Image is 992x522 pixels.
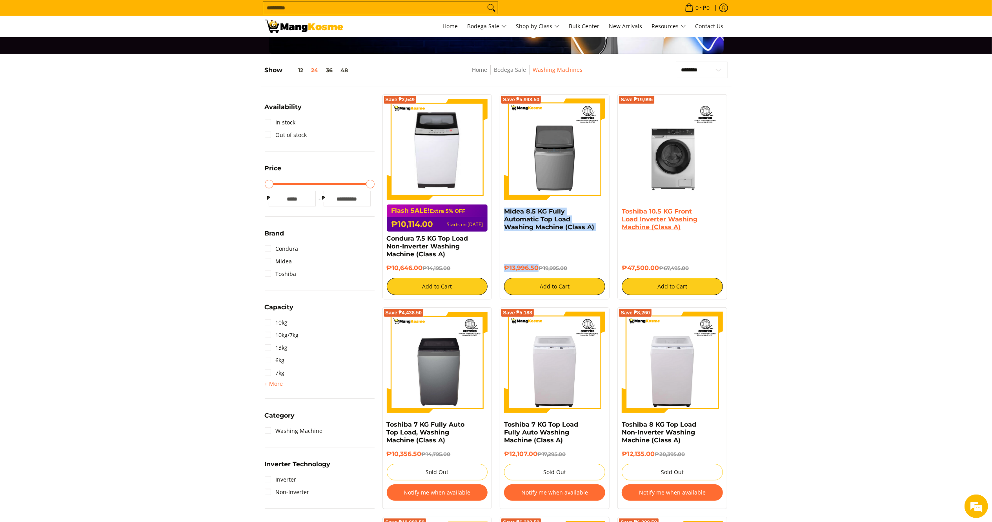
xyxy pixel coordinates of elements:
span: Home [443,22,458,30]
img: Toshiba 7 KG Fully Auto Top Load, Washing Machine (Class A) [387,312,488,413]
del: ₱17,295.00 [537,451,566,457]
span: Save ₱5,188 [503,310,532,315]
a: Midea [265,255,292,268]
a: Bodega Sale [494,66,526,73]
button: Notify me when available [387,484,488,501]
span: + More [265,381,283,387]
img: Midea 8.5 KG Fully Automatic Top Load Washing Machine (Class A) [504,99,605,200]
a: Toshiba [265,268,297,280]
span: ₱ [265,194,273,202]
span: Bodega Sale [468,22,507,31]
a: New Arrivals [605,16,646,37]
h6: ₱13,996.50 [504,264,605,272]
span: Inverter Technology [265,461,331,467]
span: Price [265,165,282,172]
a: Resources [648,16,690,37]
button: Sold Out [387,464,488,480]
button: Add to Cart [504,278,605,295]
summary: Open [265,379,283,389]
a: Midea 8.5 KG Fully Automatic Top Load Washing Machine (Class A) [504,208,594,231]
summary: Open [265,412,295,425]
span: Shop by Class [516,22,560,31]
a: Washing Machine [265,425,323,437]
span: ₱ [320,194,328,202]
button: 24 [308,67,322,73]
span: Save ₱5,998.50 [503,97,539,102]
h5: Show [265,66,352,74]
h6: ₱47,500.00 [622,264,723,272]
span: Bulk Center [569,22,600,30]
span: Brand [265,230,284,237]
summary: Open [265,104,302,116]
a: 6kg [265,354,285,367]
nav: Main Menu [351,16,728,37]
h6: ₱12,135.00 [622,450,723,458]
a: Home [472,66,487,73]
button: Sold Out [504,464,605,480]
nav: Breadcrumbs [417,65,638,83]
div: Chat with us now [41,44,132,54]
a: Toshiba 8 KG Top Load Non-Inverter Washing Machine (Class A) [622,421,696,444]
span: Availability [265,104,302,110]
img: Toshiba 8 KG Top Load Non-Inverter Washing Machine (Class A) [622,312,723,413]
button: Add to Cart [622,278,723,295]
textarea: Type your message and hit 'Enter' [4,214,149,242]
a: Toshiba 10.5 KG Front Load Inverter Washing Machine (Class A) [622,208,697,231]
h6: ₱10,356.50 [387,450,488,458]
a: Contact Us [692,16,728,37]
a: 10kg/7kg [265,329,299,341]
a: Condura [265,243,299,255]
del: ₱67,495.00 [659,265,689,271]
span: Contact Us [695,22,724,30]
a: Non-Inverter [265,486,309,498]
a: Home [439,16,462,37]
a: Shop by Class [512,16,564,37]
h6: ₱10,646.00 [387,264,488,272]
h6: ₱12,107.00 [504,450,605,458]
button: Notify me when available [504,484,605,501]
span: New Arrivals [609,22,643,30]
a: Condura 7.5 KG Top Load Non-Inverter Washing Machine (Class A) [387,235,468,258]
del: ₱14,195.00 [423,265,451,271]
a: Toshiba 7 KG Fully Auto Top Load, Washing Machine (Class A) [387,421,465,444]
a: Bulk Center [565,16,604,37]
summary: Open [265,230,284,243]
span: Capacity [265,304,294,310]
del: ₱19,995.00 [539,265,567,271]
a: Toshiba 7 KG Top Load Fully Auto Washing Machine (Class A) [504,421,578,444]
summary: Open [265,304,294,316]
summary: Open [265,461,331,473]
a: Out of stock [265,129,307,141]
span: Category [265,412,295,419]
button: Sold Out [622,464,723,480]
a: 7kg [265,367,285,379]
span: 0 [695,5,700,11]
img: Toshiba 7 KG Top Load Fully Auto Washing Machine (Class A) [504,312,605,413]
img: Washing Machines l Mang Kosme: Home Appliances Warehouse Sale Partner [265,20,343,33]
a: Washing Machines [533,66,582,73]
button: Notify me when available [622,484,723,501]
div: Minimize live chat window [129,4,147,23]
a: In stock [265,116,296,129]
span: Save ₱8,260 [621,310,650,315]
button: Search [485,2,498,14]
del: ₱14,795.00 [422,451,451,457]
img: Toshiba 10.5 KG Front Load Inverter Washing Machine (Class A) [622,99,723,200]
img: condura-7.5kg-topload-non-inverter-washing-machine-class-c-full-view-mang-kosme [390,99,485,200]
del: ₱20,395.00 [655,451,685,457]
span: Save ₱3,549 [386,97,415,102]
a: Inverter [265,473,297,486]
button: 48 [337,67,352,73]
a: 13kg [265,341,288,354]
button: 12 [283,67,308,73]
span: • [683,4,712,12]
span: Save ₱19,995 [621,97,653,102]
a: Bodega Sale [464,16,511,37]
button: 36 [322,67,337,73]
button: Add to Cart [387,278,488,295]
span: We're online! [46,99,108,178]
summary: Open [265,165,282,177]
a: 10kg [265,316,288,329]
span: Resources [652,22,686,31]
